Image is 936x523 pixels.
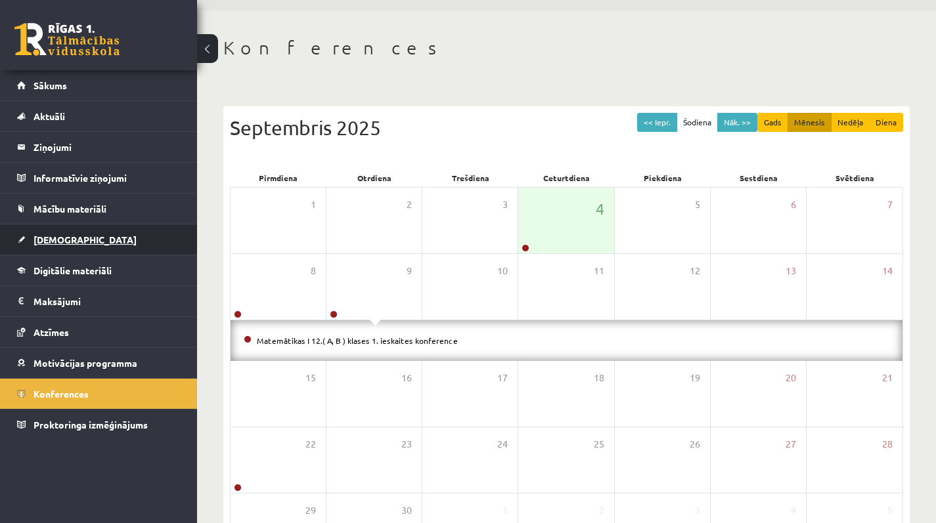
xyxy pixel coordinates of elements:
button: Gads [757,113,788,132]
span: 9 [407,264,412,278]
a: [DEMOGRAPHIC_DATA] [17,224,181,255]
div: Piekdiena [615,169,711,187]
div: Septembris 2025 [230,113,903,142]
a: Motivācijas programma [17,348,181,378]
span: 20 [786,371,796,385]
span: Atzīmes [33,326,69,338]
span: Digitālie materiāli [33,264,112,276]
a: Matemātikas I 12.( A, B ) klases 1. ieskaites konference [257,335,458,346]
span: 18 [594,371,604,385]
a: Sākums [17,70,181,100]
span: 7 [887,198,893,212]
legend: Informatīvie ziņojumi [33,163,181,193]
span: 5 [695,198,700,212]
a: Atzīmes [17,317,181,347]
legend: Maksājumi [33,286,181,316]
legend: Ziņojumi [33,132,181,162]
span: 13 [786,264,796,278]
span: 27 [786,437,796,451]
span: 3 [695,503,700,518]
span: 4 [791,503,796,518]
span: [DEMOGRAPHIC_DATA] [33,234,137,245]
a: Konferences [17,379,181,409]
a: Mācību materiāli [17,194,181,224]
button: Nedēļa [831,113,870,132]
span: 22 [305,437,316,451]
button: Diena [869,113,903,132]
span: 1 [311,198,316,212]
span: 1 [502,503,508,518]
span: 19 [690,371,700,385]
span: 5 [887,503,893,518]
a: Aktuāli [17,101,181,131]
span: 2 [407,198,412,212]
span: 2 [599,503,604,518]
span: 12 [690,264,700,278]
span: Sākums [33,79,67,91]
span: 30 [401,503,412,518]
button: << Iepr. [637,113,677,132]
div: Svētdiena [807,169,903,187]
a: Proktoringa izmēģinājums [17,409,181,440]
a: Rīgas 1. Tālmācības vidusskola [14,23,120,56]
button: Šodiena [677,113,718,132]
span: Aktuāli [33,110,65,122]
span: 26 [690,437,700,451]
button: Nāk. >> [717,113,757,132]
div: Ceturtdiena [518,169,614,187]
span: 8 [311,264,316,278]
span: Proktoringa izmēģinājums [33,419,148,430]
button: Mēnesis [788,113,832,132]
span: Motivācijas programma [33,357,137,369]
h1: Konferences [223,37,910,59]
div: Sestdiena [711,169,807,187]
span: 15 [305,371,316,385]
span: 16 [401,371,412,385]
span: 21 [882,371,893,385]
div: Trešdiena [422,169,518,187]
span: Konferences [33,388,89,400]
div: Pirmdiena [230,169,326,187]
a: Digitālie materiāli [17,255,181,285]
span: 4 [596,198,604,220]
span: 3 [502,198,508,212]
span: 29 [305,503,316,518]
span: 11 [594,264,604,278]
span: Mācību materiāli [33,203,106,215]
span: 6 [791,198,796,212]
span: 23 [401,437,412,451]
span: 28 [882,437,893,451]
a: Maksājumi [17,286,181,316]
span: 25 [594,437,604,451]
span: 10 [497,264,508,278]
span: 24 [497,437,508,451]
a: Informatīvie ziņojumi [17,163,181,193]
a: Ziņojumi [17,132,181,162]
span: 17 [497,371,508,385]
span: 14 [882,264,893,278]
div: Otrdiena [326,169,422,187]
